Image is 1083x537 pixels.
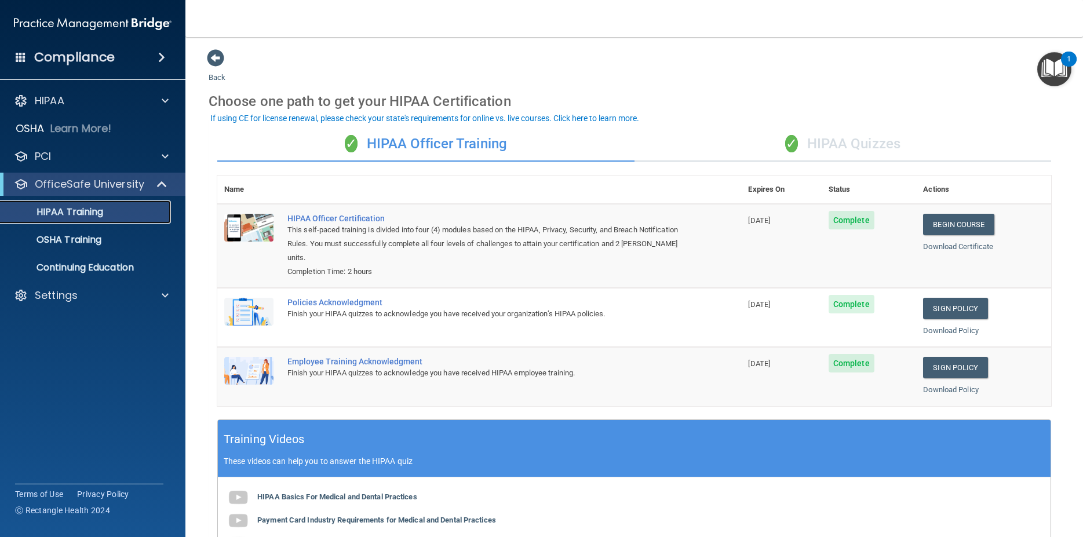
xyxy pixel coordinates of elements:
a: Settings [14,288,169,302]
span: ✓ [345,135,358,152]
span: [DATE] [748,216,770,225]
a: HIPAA [14,94,169,108]
a: Download Policy [923,385,979,394]
span: Complete [829,295,874,313]
img: PMB logo [14,12,172,35]
a: Back [209,59,225,82]
span: ✓ [785,135,798,152]
img: gray_youtube_icon.38fcd6cc.png [227,486,250,509]
div: If using CE for license renewal, please check your state's requirements for online vs. live cours... [210,114,639,122]
a: Begin Course [923,214,994,235]
a: Download Certificate [923,242,993,251]
a: OfficeSafe University [14,177,168,191]
b: Payment Card Industry Requirements for Medical and Dental Practices [257,516,496,524]
p: Continuing Education [8,262,166,273]
p: OSHA Training [8,234,101,246]
div: Finish your HIPAA quizzes to acknowledge you have received your organization’s HIPAA policies. [287,307,683,321]
b: HIPAA Basics For Medical and Dental Practices [257,492,417,501]
a: HIPAA Officer Certification [287,214,683,223]
p: Learn More! [50,122,112,136]
span: Complete [829,211,874,229]
a: Download Policy [923,326,979,335]
th: Status [822,176,917,204]
div: 1 [1067,59,1071,74]
a: Terms of Use [15,488,63,500]
button: Open Resource Center, 1 new notification [1037,52,1071,86]
h4: Compliance [34,49,115,65]
div: HIPAA Quizzes [635,127,1052,162]
p: These videos can help you to answer the HIPAA quiz [224,456,1045,466]
p: OSHA [16,122,45,136]
span: [DATE] [748,359,770,368]
span: Complete [829,354,874,372]
p: OfficeSafe University [35,177,144,191]
img: gray_youtube_icon.38fcd6cc.png [227,509,250,532]
div: Completion Time: 2 hours [287,265,683,279]
p: HIPAA [35,94,64,108]
div: Finish your HIPAA quizzes to acknowledge you have received HIPAA employee training. [287,366,683,380]
div: Choose one path to get your HIPAA Certification [209,85,1060,118]
a: PCI [14,149,169,163]
div: HIPAA Officer Training [217,127,635,162]
a: Sign Policy [923,298,987,319]
button: If using CE for license renewal, please check your state's requirements for online vs. live cours... [209,112,641,124]
iframe: Drift Widget Chat Controller [883,455,1069,501]
th: Actions [916,176,1051,204]
div: Policies Acknowledgment [287,298,683,307]
span: [DATE] [748,300,770,309]
th: Expires On [741,176,821,204]
h5: Training Videos [224,429,305,450]
a: Privacy Policy [77,488,129,500]
a: Sign Policy [923,357,987,378]
div: This self-paced training is divided into four (4) modules based on the HIPAA, Privacy, Security, ... [287,223,683,265]
p: Settings [35,288,78,302]
span: Ⓒ Rectangle Health 2024 [15,505,110,516]
th: Name [217,176,280,204]
p: PCI [35,149,51,163]
div: Employee Training Acknowledgment [287,357,683,366]
p: HIPAA Training [8,206,103,218]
